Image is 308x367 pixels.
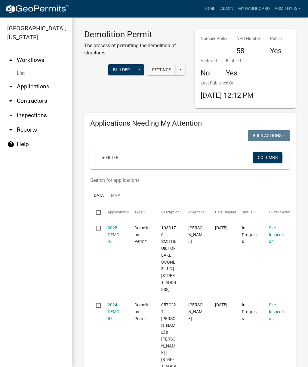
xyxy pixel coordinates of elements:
[108,210,140,214] span: Application Number
[209,205,236,220] datatable-header-cell: Date Created
[183,205,209,220] datatable-header-cell: Applicant
[270,35,282,42] p: Public
[242,210,252,214] span: Status
[108,225,121,244] a: 2025-DEMO-45
[201,3,218,14] a: Home
[201,91,254,99] span: [DATE] 12:12 PM
[201,58,217,64] p: Archived
[102,205,128,220] datatable-header-cell: Application Number
[188,302,203,321] span: Jeff Lamar Yarbrough
[90,186,107,206] a: Data
[215,225,227,230] span: 07/16/2025
[270,47,282,55] h4: Yes
[97,152,123,163] a: + Filter
[7,57,14,64] i: arrow_drop_up
[90,119,290,128] h4: Applications Needing My Attention
[236,205,263,220] datatable-header-cell: Status
[269,302,284,321] a: Site Inspection
[147,64,176,75] button: Settings
[272,3,303,14] a: asmith105
[84,29,186,40] h3: Demolition Permit
[134,302,149,321] span: Demolition Permit
[226,69,241,78] h4: Yes
[201,69,217,78] h4: No
[107,186,124,206] a: Map
[129,205,156,220] datatable-header-cell: Type
[90,174,255,186] input: Search for applications
[7,126,14,133] i: arrow_drop_down
[90,205,102,220] datatable-header-cell: Select
[108,302,121,321] a: 2024-DEMO-57
[156,205,182,220] datatable-header-cell: Description
[7,97,14,105] i: arrow_drop_down
[215,210,236,214] span: Date Created
[236,35,261,42] p: Next Number
[218,3,236,14] a: Admin
[201,80,254,86] p: Last Published On
[215,302,227,307] span: 12/01/2024
[134,210,142,214] span: Type
[269,225,284,244] a: Site Inspection
[161,210,180,214] span: Description
[108,64,135,75] button: Builder
[7,112,14,119] i: arrow_drop_down
[242,302,257,321] span: In Progress
[7,83,14,90] i: arrow_drop_down
[201,35,227,42] p: Number Prefix
[253,152,282,163] button: Columns
[248,130,290,141] button: Bulk Actions
[242,225,257,244] span: In Progress
[236,3,272,14] a: My Dashboard
[226,58,241,64] p: Enabled
[188,225,203,244] span: Gregory Robbins
[84,42,186,57] p: The process of permitting the demolition of structures.
[134,225,149,244] span: Demolition Permit
[161,225,177,292] span: 103D170 | SMITHBUILT OF LAKE OCONEE LLC | 264 Loch Way
[7,141,14,148] i: help
[236,47,261,55] h4: 58
[188,210,204,214] span: Applicant
[263,205,290,220] datatable-header-cell: Current Activity
[269,210,294,214] span: Current Activity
